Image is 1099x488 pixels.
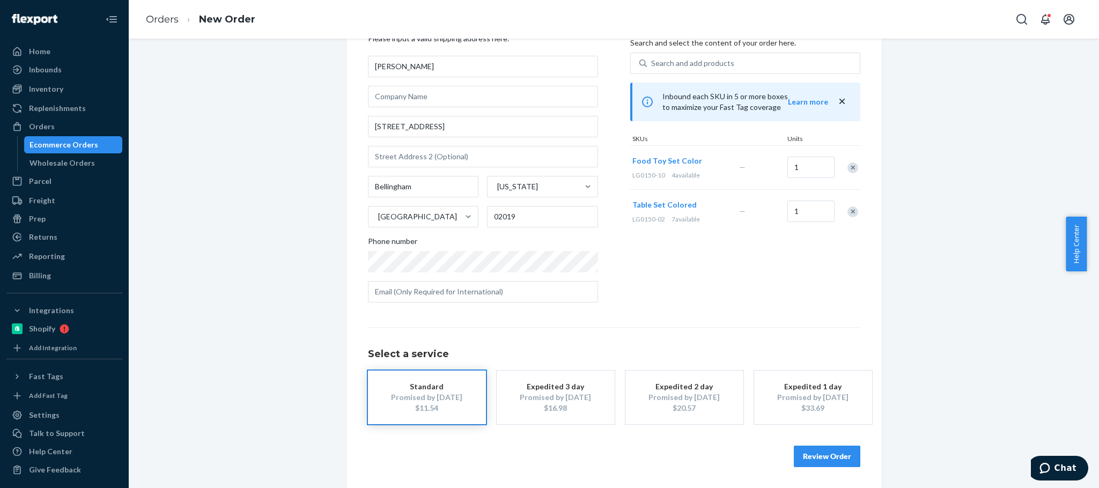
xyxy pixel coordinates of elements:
a: Orders [6,118,122,135]
button: Fast Tags [6,368,122,385]
a: Ecommerce Orders [24,136,123,153]
input: First & Last Name [368,56,598,77]
a: Freight [6,192,122,209]
div: Units [785,134,834,145]
div: Add Integration [29,343,77,352]
button: Food Toy Set Color [632,156,702,166]
button: Review Order [794,446,860,467]
div: Reporting [29,251,65,262]
button: Expedited 2 dayPromised by [DATE]$20.57 [625,371,743,424]
a: Reporting [6,248,122,265]
a: Parcel [6,173,122,190]
div: Ecommerce Orders [29,139,98,150]
div: Wholesale Orders [29,158,95,168]
div: Remove Item [847,206,858,217]
input: [US_STATE] [496,181,497,192]
div: Expedited 3 day [513,381,599,392]
div: Promised by [DATE] [513,392,599,403]
div: Fast Tags [29,371,63,382]
input: Email (Only Required for International) [368,281,598,302]
input: City [368,176,479,197]
div: $20.57 [641,403,727,413]
a: Shopify [6,320,122,337]
a: Inbounds [6,61,122,78]
span: 7 available [672,215,700,223]
button: Talk to Support [6,425,122,442]
iframe: Opens a widget where you can chat to one of our agents [1031,456,1088,483]
div: $11.54 [384,403,470,413]
div: Inbounds [29,64,62,75]
div: Promised by [DATE] [770,392,856,403]
button: Expedited 3 dayPromised by [DATE]$16.98 [497,371,615,424]
input: Street Address [368,116,598,137]
button: StandardPromised by [DATE]$11.54 [368,371,486,424]
input: [GEOGRAPHIC_DATA] [377,211,378,222]
a: Replenishments [6,100,122,117]
input: Quantity [787,157,835,178]
div: Integrations [29,305,74,316]
button: close [837,96,847,107]
span: LG0150-10 [632,171,665,179]
button: Open account menu [1058,9,1080,30]
div: Search and add products [651,58,734,69]
a: Add Integration [6,342,122,354]
div: Add Fast Tag [29,391,68,400]
a: Inventory [6,80,122,98]
div: Returns [29,232,57,242]
div: Billing [29,270,51,281]
span: Table Set Colored [632,200,697,209]
span: LG0150-02 [632,215,665,223]
div: Freight [29,195,55,206]
button: Open notifications [1035,9,1056,30]
span: — [739,206,746,216]
div: [GEOGRAPHIC_DATA] [378,211,457,222]
div: Remove Item [847,162,858,173]
div: Talk to Support [29,428,85,439]
button: Help Center [1066,217,1087,271]
button: Give Feedback [6,461,122,478]
a: Settings [6,406,122,424]
div: Prep [29,213,46,224]
div: $33.69 [770,403,856,413]
h1: Select a service [368,349,860,360]
span: Food Toy Set Color [632,156,702,165]
div: Home [29,46,50,57]
div: Shopify [29,323,55,334]
p: Search and select the content of your order here. [630,38,860,48]
a: Returns [6,228,122,246]
div: $16.98 [513,403,599,413]
div: Standard [384,381,470,392]
a: Help Center [6,443,122,460]
div: Parcel [29,176,51,187]
div: Promised by [DATE] [641,392,727,403]
input: Quantity [787,201,835,222]
div: Inventory [29,84,63,94]
div: Promised by [DATE] [384,392,470,403]
img: Flexport logo [12,14,57,25]
div: Inbound each SKU in 5 or more boxes to maximize your Fast Tag coverage [630,83,860,121]
button: Integrations [6,302,122,319]
span: — [739,162,746,172]
div: Settings [29,410,60,420]
button: Close Navigation [101,9,122,30]
div: [US_STATE] [497,181,538,192]
div: Expedited 1 day [770,381,856,392]
div: SKUs [630,134,785,145]
a: New Order [199,13,255,25]
a: Billing [6,267,122,284]
input: Company Name [368,86,598,107]
input: Street Address 2 (Optional) [368,146,598,167]
div: Orders [29,121,55,132]
ol: breadcrumbs [137,4,264,35]
div: Help Center [29,446,72,457]
div: Expedited 2 day [641,381,727,392]
a: Orders [146,13,179,25]
a: Wholesale Orders [24,154,123,172]
a: Prep [6,210,122,227]
button: Expedited 1 dayPromised by [DATE]$33.69 [754,371,872,424]
a: Add Fast Tag [6,389,122,402]
span: Phone number [368,236,417,251]
a: Home [6,43,122,60]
